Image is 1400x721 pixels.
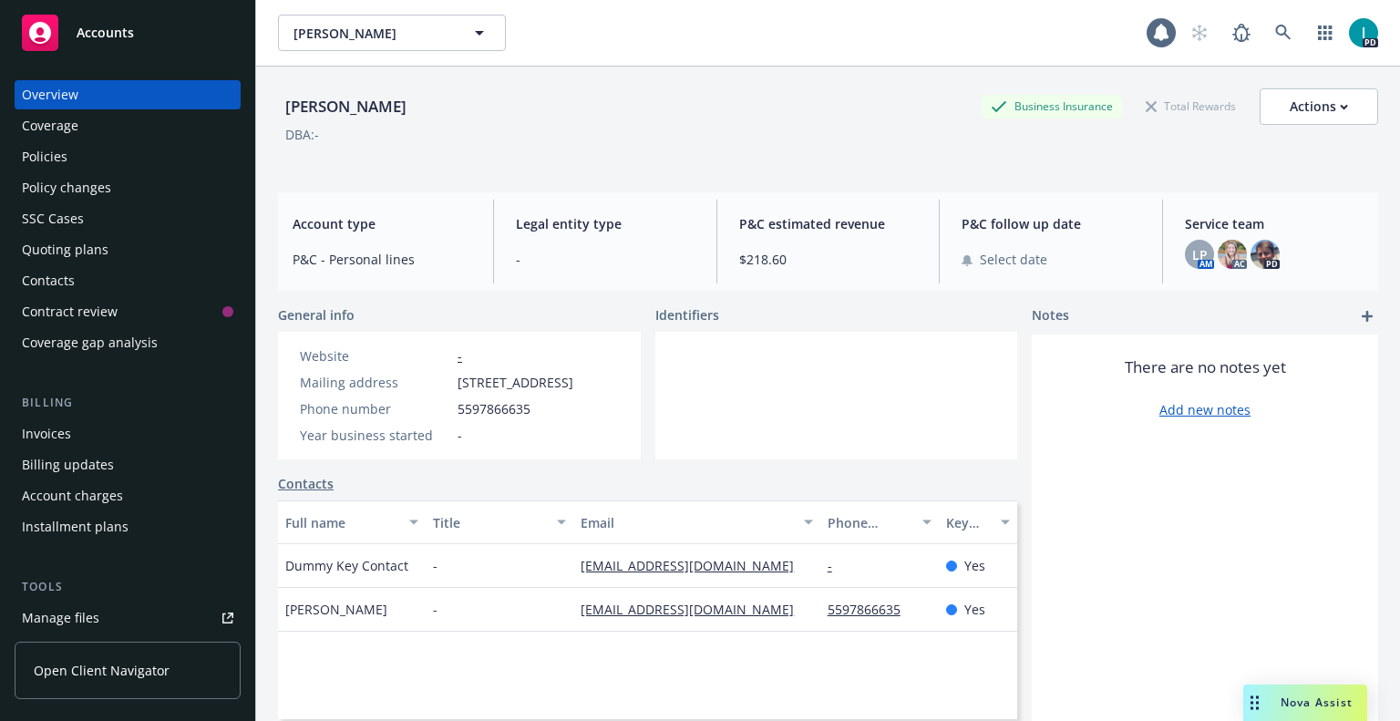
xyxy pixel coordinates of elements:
button: Nova Assist [1243,685,1367,721]
a: Installment plans [15,512,241,541]
span: Notes [1032,305,1069,327]
a: Contacts [15,266,241,295]
span: Select date [980,250,1047,269]
div: Policies [22,142,67,171]
button: Key contact [939,500,1018,544]
button: Title [426,500,573,544]
a: Manage files [15,603,241,633]
a: Coverage gap analysis [15,328,241,357]
a: Quoting plans [15,235,241,264]
span: Nova Assist [1281,695,1353,710]
div: Coverage [22,111,78,140]
div: Full name [285,513,398,532]
a: - [458,347,462,365]
div: Actions [1290,89,1348,124]
div: DBA: - [285,125,319,144]
span: There are no notes yet [1125,356,1286,378]
div: Phone number [300,399,450,418]
button: Full name [278,500,426,544]
span: 5597866635 [458,399,530,418]
div: Drag to move [1243,685,1266,721]
a: Switch app [1307,15,1343,51]
span: LP [1192,245,1208,264]
a: Search [1265,15,1302,51]
span: Account type [293,214,471,233]
div: SSC Cases [22,204,84,233]
span: - [458,426,462,445]
div: Website [300,346,450,366]
span: Yes [964,600,985,619]
span: P&C follow up date [962,214,1140,233]
button: Email [573,500,819,544]
img: photo [1251,240,1280,269]
div: Billing updates [22,450,114,479]
span: Yes [964,556,985,575]
div: Overview [22,80,78,109]
span: Dummy Key Contact [285,556,408,575]
a: Invoices [15,419,241,448]
a: Report a Bug [1223,15,1260,51]
a: Billing updates [15,450,241,479]
div: Coverage gap analysis [22,328,158,357]
a: Policies [15,142,241,171]
div: Title [433,513,546,532]
a: Policy changes [15,173,241,202]
span: Service team [1185,214,1364,233]
div: [PERSON_NAME] [278,95,414,118]
div: Account charges [22,481,123,510]
div: Billing [15,394,241,412]
button: Phone number [820,500,939,544]
span: Open Client Navigator [34,661,170,680]
a: Contacts [278,474,334,493]
span: $218.60 [739,250,918,269]
div: Manage files [22,603,99,633]
div: Installment plans [22,512,129,541]
div: Total Rewards [1137,95,1245,118]
div: Phone number [828,513,911,532]
button: Actions [1260,88,1378,125]
a: 5597866635 [828,601,915,618]
div: Mailing address [300,373,450,392]
span: Accounts [77,26,134,40]
img: photo [1349,18,1378,47]
img: photo [1218,240,1247,269]
span: [PERSON_NAME] [293,24,451,43]
a: Overview [15,80,241,109]
span: [STREET_ADDRESS] [458,373,573,392]
a: [EMAIL_ADDRESS][DOMAIN_NAME] [581,557,808,574]
a: - [828,557,847,574]
button: [PERSON_NAME] [278,15,506,51]
span: - [433,600,437,619]
a: [EMAIL_ADDRESS][DOMAIN_NAME] [581,601,808,618]
div: Key contact [946,513,991,532]
span: P&C estimated revenue [739,214,918,233]
span: General info [278,305,355,324]
div: Business Insurance [982,95,1122,118]
div: Tools [15,578,241,596]
span: - [433,556,437,575]
span: - [516,250,695,269]
a: Coverage [15,111,241,140]
div: Contract review [22,297,118,326]
span: Identifiers [655,305,719,324]
div: Quoting plans [22,235,108,264]
div: Email [581,513,792,532]
span: P&C - Personal lines [293,250,471,269]
a: Accounts [15,7,241,58]
span: Legal entity type [516,214,695,233]
a: Start snowing [1181,15,1218,51]
a: add [1356,305,1378,327]
div: Year business started [300,426,450,445]
a: Contract review [15,297,241,326]
div: Policy changes [22,173,111,202]
div: Contacts [22,266,75,295]
span: [PERSON_NAME] [285,600,387,619]
a: SSC Cases [15,204,241,233]
a: Add new notes [1159,400,1251,419]
div: Invoices [22,419,71,448]
a: Account charges [15,481,241,510]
